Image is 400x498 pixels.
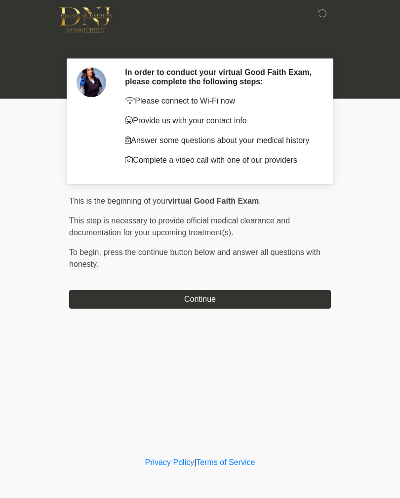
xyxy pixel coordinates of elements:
[194,458,196,466] a: |
[259,197,261,205] span: .
[196,458,255,466] a: Terms of Service
[145,458,195,466] a: Privacy Policy
[69,248,320,268] span: press the continue button below and answer all questions with honesty.
[125,154,316,166] p: Complete a video call with one of our providers
[125,115,316,127] p: Provide us with your contact info
[69,216,290,237] span: This step is necessary to provide official medical clearance and documentation for your upcoming ...
[62,36,338,54] h1: ‎ ‎
[69,290,331,309] button: Continue
[168,197,259,205] strong: virtual Good Faith Exam
[59,7,112,33] img: DNJ Med Boutique Logo
[77,68,106,97] img: Agent Avatar
[125,68,316,86] h2: In order to conduct your virtual Good Faith Exam, please complete the following steps:
[125,135,316,146] p: Answer some questions about your medical history
[69,248,103,256] span: To begin,
[125,95,316,107] p: Please connect to Wi-Fi now
[69,197,168,205] span: This is the beginning of your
